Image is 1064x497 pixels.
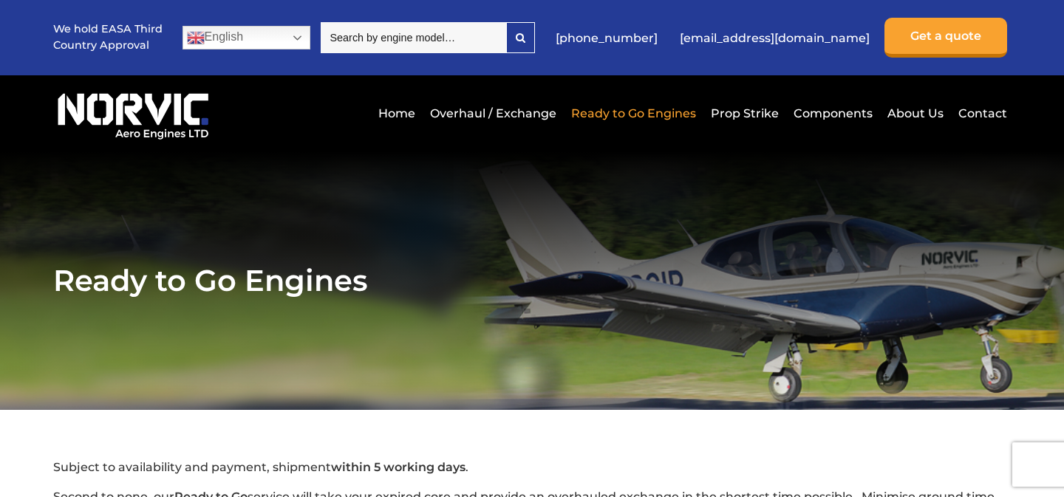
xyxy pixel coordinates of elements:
a: Get a quote [884,18,1007,58]
a: Home [375,95,419,131]
a: Ready to Go Engines [567,95,700,131]
a: English [183,26,310,49]
p: We hold EASA Third Country Approval [53,21,164,53]
p: Subject to availability and payment, shipment . [53,459,1012,476]
input: Search by engine model… [321,22,506,53]
a: About Us [884,95,947,131]
h1: Ready to Go Engines [53,262,1012,298]
a: [EMAIL_ADDRESS][DOMAIN_NAME] [672,20,877,56]
a: Overhaul / Exchange [426,95,560,131]
a: Components [790,95,876,131]
img: en [187,29,205,47]
a: Prop Strike [707,95,782,131]
img: Norvic Aero Engines logo [53,86,213,140]
strong: within 5 working days [331,460,465,474]
a: [PHONE_NUMBER] [548,20,665,56]
a: Contact [955,95,1007,131]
